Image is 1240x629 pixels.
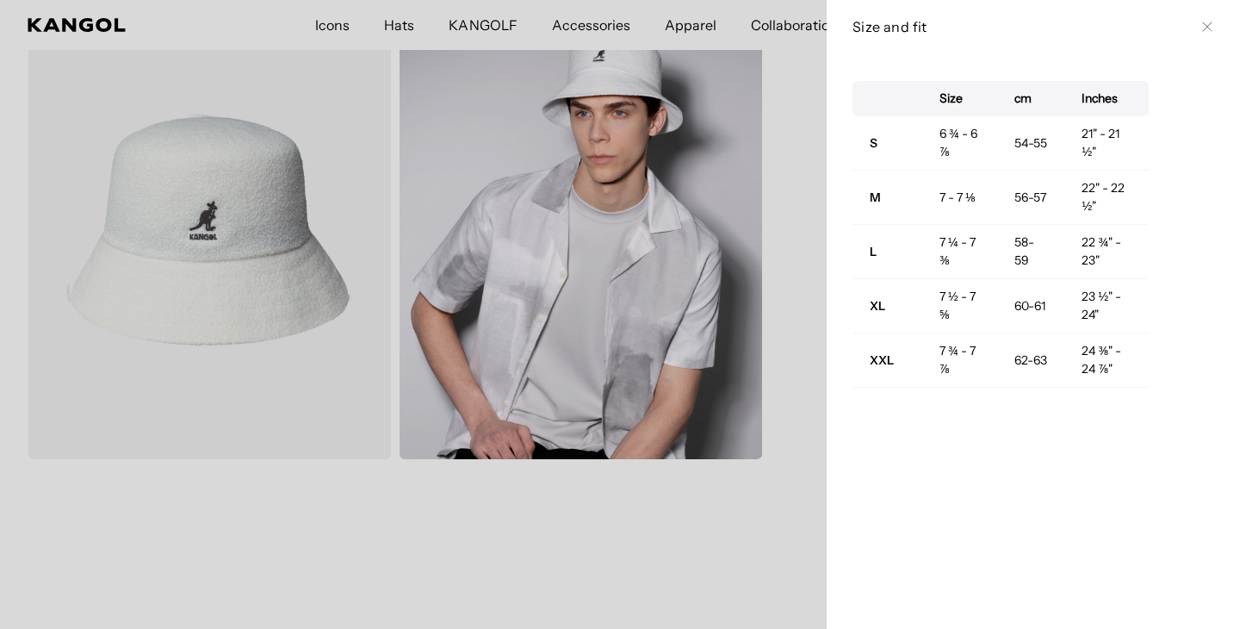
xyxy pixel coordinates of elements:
td: 22 ¾" - 23" [1064,225,1149,279]
strong: S [870,135,877,151]
th: Inches [1064,81,1149,116]
td: 54-55 [997,116,1065,171]
strong: L [870,244,877,259]
strong: XL [870,298,885,314]
td: 24 ⅜" - 24 ⅞" [1064,333,1149,388]
td: 7 ¾ - 7 ⅞ [922,333,997,388]
td: 62-63 [997,333,1065,388]
td: 6 ¾ - 6 ⅞ [922,116,997,171]
td: 60-61 [997,279,1065,333]
th: Size [922,81,997,116]
td: 23 ½" - 24" [1064,279,1149,333]
h3: Size and fit [852,17,1193,36]
td: 22" - 22 ½" [1064,171,1149,225]
td: 7 - 7 ⅛ [922,171,997,225]
strong: M [870,190,881,205]
td: 58-59 [997,225,1065,279]
th: cm [997,81,1065,116]
td: 7 ¼ - 7 ⅜ [922,225,997,279]
td: 7 ½ - 7 ⅝ [922,279,997,333]
strong: XXL [870,352,894,368]
td: 56-57 [997,171,1065,225]
td: 21" - 21 ½" [1064,116,1149,171]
